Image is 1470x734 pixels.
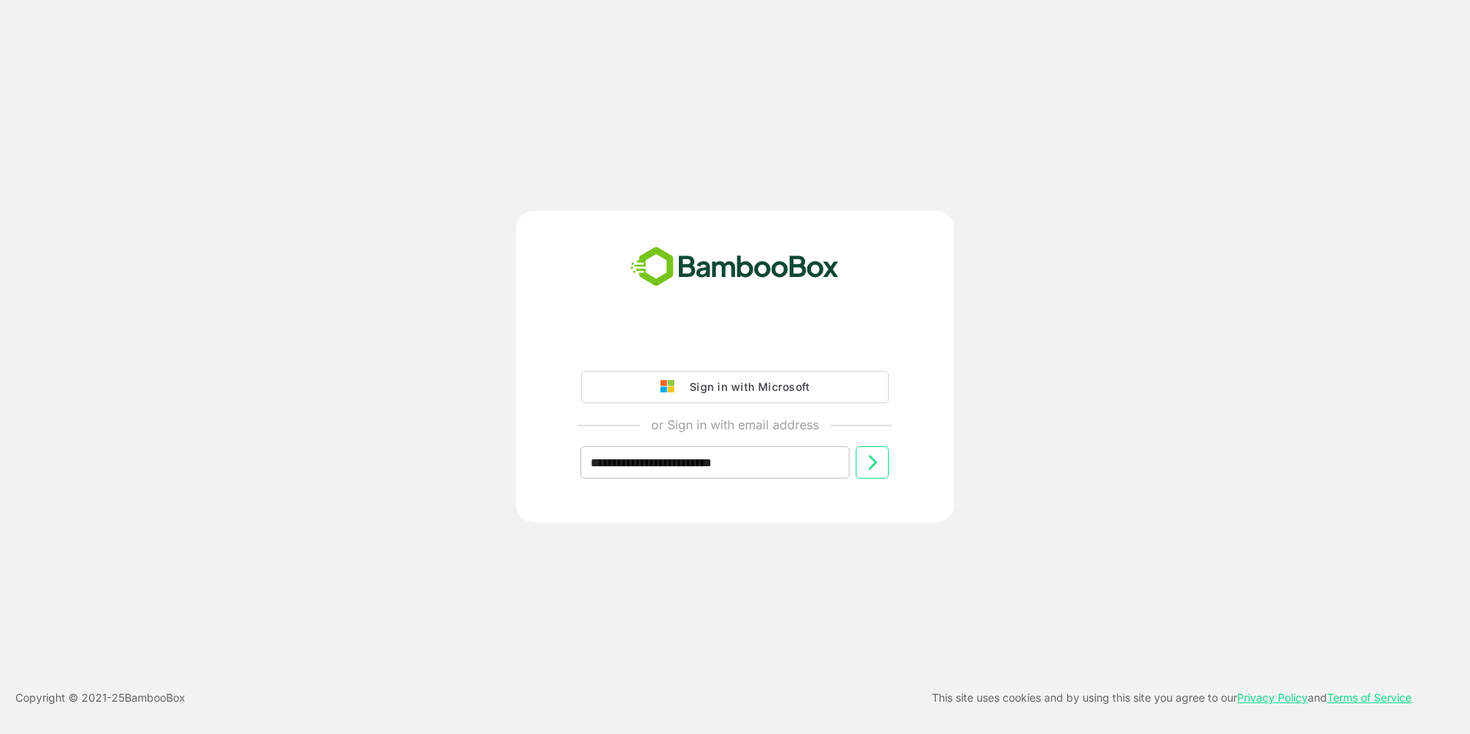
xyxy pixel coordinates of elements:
a: Privacy Policy [1237,691,1308,704]
img: bamboobox [622,242,847,292]
a: Terms of Service [1327,691,1412,704]
p: or Sign in with email address [651,415,819,434]
img: google [660,380,682,394]
p: This site uses cookies and by using this site you agree to our and [932,689,1412,707]
iframe: Sign in with Google Button [574,328,896,362]
p: Copyright © 2021- 25 BambooBox [15,689,185,707]
div: Sign in with Microsoft [682,377,810,397]
button: Sign in with Microsoft [581,371,889,403]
